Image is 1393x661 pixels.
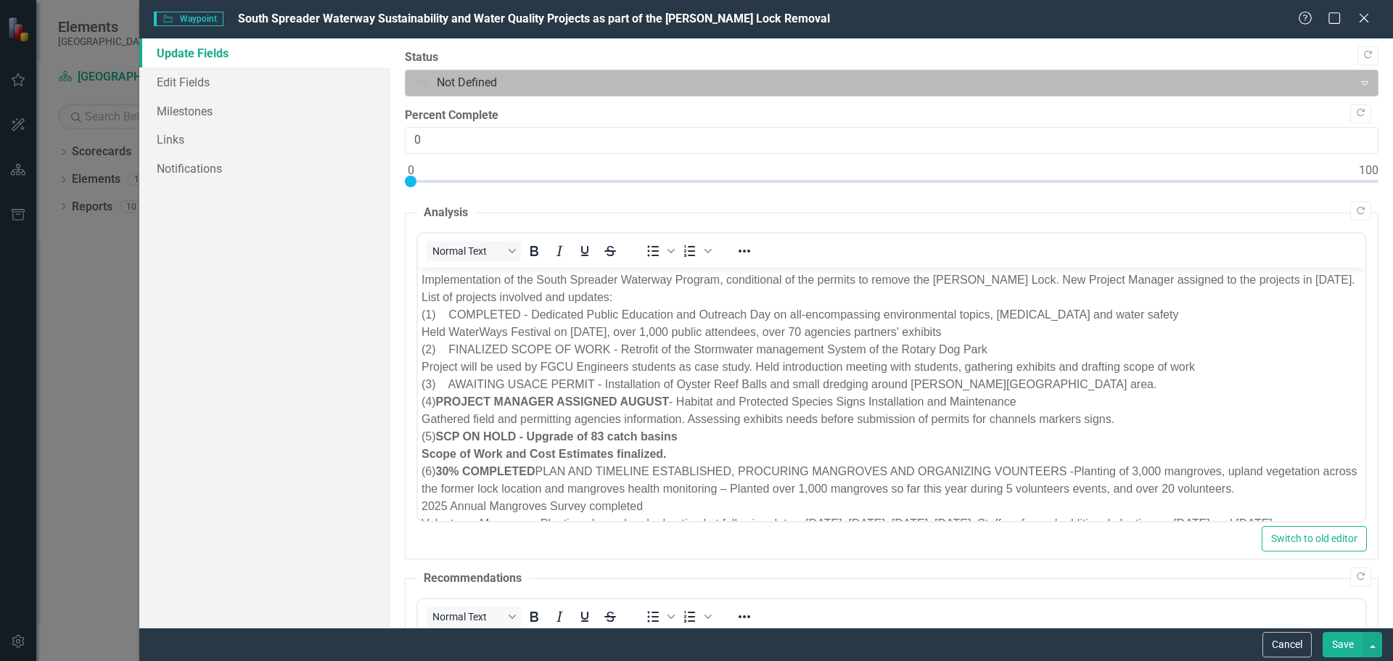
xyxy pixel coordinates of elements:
[641,241,677,261] div: Bullet list
[18,163,260,175] strong: SCP ON HOLD - Upgrade of 83 catch basins
[418,268,1365,521] iframe: Rich Text Area
[1262,526,1367,551] button: Switch to old editor
[154,12,223,26] span: Waypoint
[416,570,529,587] legend: Recommendations
[432,611,504,623] span: Normal Text
[139,125,390,154] a: Links
[139,67,390,97] a: Edit Fields
[238,12,830,25] span: South Spreader Waterway Sustainability and Water Quality Projects as part of the [PERSON_NAME] Lo...
[547,607,572,627] button: Italic
[18,128,252,140] strong: PROJECT MANAGER ASSIGNED AUGUST
[427,241,521,261] button: Block Normal Text
[139,97,390,126] a: Milestones
[4,180,249,192] strong: Scope of Work and Cost Estimates finalized.
[1323,632,1363,657] button: Save
[547,241,572,261] button: Italic
[139,38,390,67] a: Update Fields
[598,607,622,627] button: Strikethrough
[427,607,521,627] button: Block Normal Text
[678,241,714,261] div: Numbered list
[4,4,944,334] p: Implementation of the South Spreader Waterway Program, conditional of the permits to remove the [...
[598,241,622,261] button: Strikethrough
[732,241,757,261] button: Reveal or hide additional toolbar items
[732,607,757,627] button: Reveal or hide additional toolbar items
[572,607,597,627] button: Underline
[522,607,546,627] button: Bold
[405,49,1378,66] label: Status
[405,107,1378,124] label: Percent Complete
[416,205,475,221] legend: Analysis
[1262,632,1312,657] button: Cancel
[641,607,677,627] div: Bullet list
[18,197,118,210] strong: 30% COMPLETED
[139,154,390,183] a: Notifications
[432,245,504,257] span: Normal Text
[678,607,714,627] div: Numbered list
[522,241,546,261] button: Bold
[572,241,597,261] button: Underline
